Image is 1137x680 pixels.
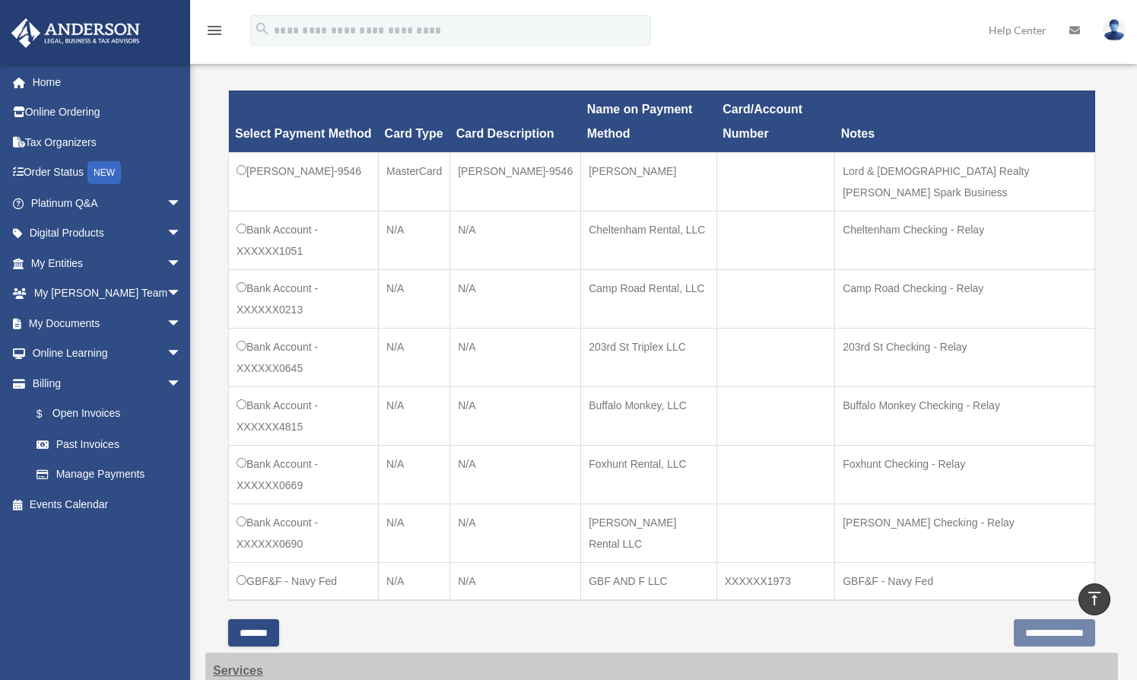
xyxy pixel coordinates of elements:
a: My Documentsarrow_drop_down [11,308,205,338]
i: menu [205,21,224,40]
td: [PERSON_NAME] [581,152,717,211]
td: N/A [450,328,581,386]
a: Online Learningarrow_drop_down [11,338,205,369]
td: Buffalo Monkey, LLC [581,386,717,445]
th: Card Type [379,91,450,152]
img: User Pic [1103,19,1126,41]
th: Card/Account Number [716,91,834,152]
td: N/A [450,562,581,600]
td: Lord & [DEMOGRAPHIC_DATA] Realty [PERSON_NAME] Spark Business [835,152,1095,211]
td: N/A [450,211,581,269]
td: Foxhunt Rental, LLC [581,445,717,504]
th: Name on Payment Method [581,91,717,152]
td: N/A [379,211,450,269]
span: arrow_drop_down [167,218,197,249]
a: Events Calendar [11,489,205,520]
i: search [254,21,271,37]
td: GBF AND F LLC [581,562,717,600]
span: arrow_drop_down [167,248,197,279]
td: [PERSON_NAME]-9546 [450,152,581,211]
td: Camp Road Rental, LLC [581,269,717,328]
th: Card Description [450,91,581,152]
td: GBF&F - Navy Fed [229,562,379,600]
td: 203rd St Checking - Relay [835,328,1095,386]
a: Home [11,67,205,97]
td: N/A [450,445,581,504]
a: Past Invoices [21,429,197,459]
img: Anderson Advisors Platinum Portal [7,18,145,48]
strong: Services [213,664,263,677]
td: Buffalo Monkey Checking - Relay [835,386,1095,445]
a: Order StatusNEW [11,157,205,189]
span: arrow_drop_down [167,188,197,219]
th: Select Payment Method [229,91,379,152]
td: [PERSON_NAME]-9546 [229,152,379,211]
td: XXXXXX1973 [716,562,834,600]
span: $ [45,405,52,424]
span: arrow_drop_down [167,368,197,399]
td: Cheltenham Checking - Relay [835,211,1095,269]
a: My [PERSON_NAME] Teamarrow_drop_down [11,278,205,309]
td: N/A [379,562,450,600]
td: Cheltenham Rental, LLC [581,211,717,269]
a: Billingarrow_drop_down [11,368,197,399]
a: Manage Payments [21,459,197,490]
a: Online Ordering [11,97,205,128]
a: Digital Productsarrow_drop_down [11,218,205,249]
td: [PERSON_NAME] Rental LLC [581,504,717,562]
a: My Entitiesarrow_drop_down [11,248,205,278]
a: Tax Organizers [11,127,205,157]
span: arrow_drop_down [167,308,197,339]
a: $Open Invoices [21,399,189,430]
a: Platinum Q&Aarrow_drop_down [11,188,205,218]
div: NEW [87,161,121,184]
td: N/A [379,328,450,386]
span: arrow_drop_down [167,278,197,310]
td: Bank Account - XXXXXX0645 [229,328,379,386]
td: N/A [450,269,581,328]
td: 203rd St Triplex LLC [581,328,717,386]
td: Bank Account - XXXXXX1051 [229,211,379,269]
td: Foxhunt Checking - Relay [835,445,1095,504]
th: Notes [835,91,1095,152]
td: Bank Account - XXXXXX0690 [229,504,379,562]
i: vertical_align_top [1085,589,1104,608]
td: Bank Account - XXXXXX4815 [229,386,379,445]
td: Camp Road Checking - Relay [835,269,1095,328]
td: Bank Account - XXXXXX0669 [229,445,379,504]
td: MasterCard [379,152,450,211]
td: N/A [379,445,450,504]
td: N/A [379,386,450,445]
td: N/A [379,504,450,562]
td: N/A [450,386,581,445]
td: N/A [450,504,581,562]
span: arrow_drop_down [167,338,197,370]
a: menu [205,27,224,40]
td: GBF&F - Navy Fed [835,562,1095,600]
a: vertical_align_top [1078,583,1110,615]
td: N/A [379,269,450,328]
td: [PERSON_NAME] Checking - Relay [835,504,1095,562]
td: Bank Account - XXXXXX0213 [229,269,379,328]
